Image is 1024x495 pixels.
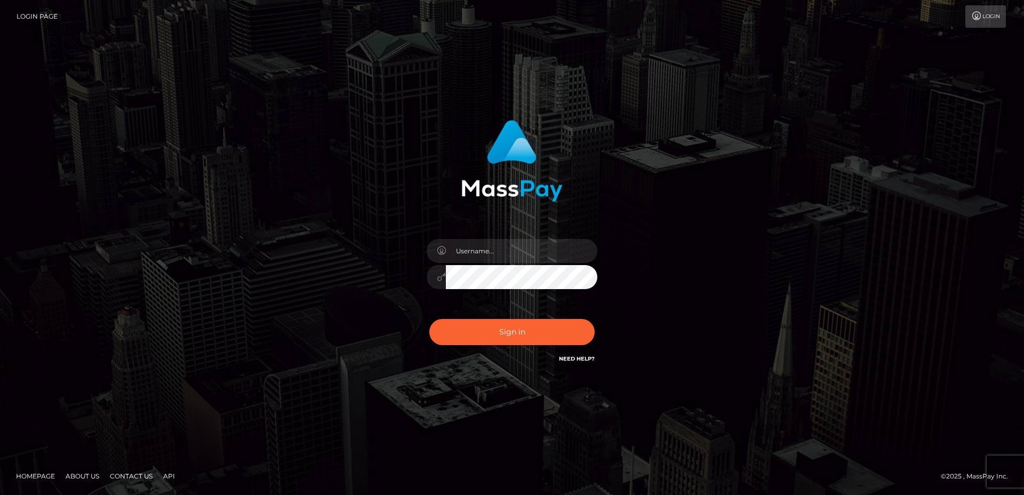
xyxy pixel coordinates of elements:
a: Homepage [12,468,59,484]
button: Sign in [429,319,595,345]
a: Contact Us [106,468,157,484]
img: MassPay Login [461,120,563,202]
a: Need Help? [559,355,595,362]
a: About Us [61,468,103,484]
a: API [159,468,179,484]
input: Username... [446,239,597,263]
div: © 2025 , MassPay Inc. [941,470,1016,482]
a: Login Page [17,5,58,28]
a: Login [965,5,1006,28]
